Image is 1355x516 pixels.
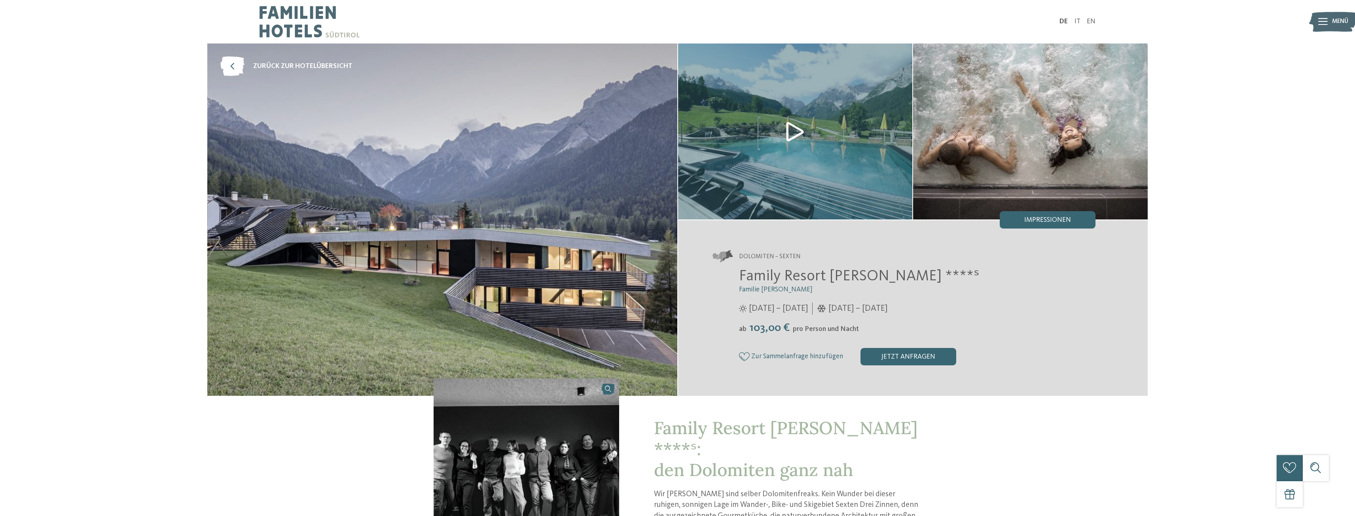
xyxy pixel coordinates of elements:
[1075,18,1080,25] a: IT
[749,302,808,315] span: [DATE] – [DATE]
[654,417,917,481] span: Family Resort [PERSON_NAME] ****ˢ: den Dolomiten ganz nah
[220,57,352,76] a: zurück zur Hotelübersicht
[828,302,887,315] span: [DATE] – [DATE]
[751,353,843,360] span: Zur Sammelanfrage hinzufügen
[793,326,859,333] span: pro Person und Nacht
[207,43,677,396] img: Family Resort Rainer ****ˢ
[860,348,956,365] div: jetzt anfragen
[1087,18,1095,25] a: EN
[739,326,747,333] span: ab
[747,322,792,334] span: 103,00 €
[253,62,352,72] span: zurück zur Hotelübersicht
[739,305,747,313] i: Öffnungszeiten im Sommer
[817,305,826,313] i: Öffnungszeiten im Winter
[739,253,800,261] span: Dolomiten – Sexten
[1059,18,1068,25] a: DE
[913,43,1148,219] img: Unser Familienhotel in Sexten, euer Urlaubszuhause in den Dolomiten
[739,269,980,284] span: Family Resort [PERSON_NAME] ****ˢ
[678,43,913,219] img: Unser Familienhotel in Sexten, euer Urlaubszuhause in den Dolomiten
[739,286,813,293] span: Familie [PERSON_NAME]
[1332,17,1348,26] span: Menü
[1024,217,1071,224] span: Impressionen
